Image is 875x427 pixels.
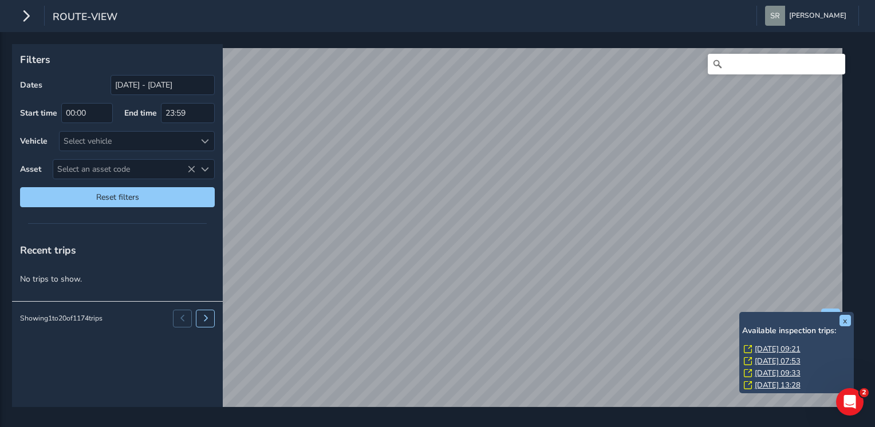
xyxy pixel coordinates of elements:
[860,388,869,397] span: 2
[12,265,223,293] p: No trips to show.
[765,6,850,26] button: [PERSON_NAME]
[195,160,214,179] div: Select an asset code
[20,164,41,175] label: Asset
[755,356,801,366] a: [DATE] 07:53
[60,132,195,151] div: Select vehicle
[16,48,842,420] canvas: Map
[755,380,801,390] a: [DATE] 13:28
[765,6,785,26] img: diamond-layout
[839,315,851,326] button: x
[20,314,103,323] div: Showing 1 to 20 of 1174 trips
[29,192,206,203] span: Reset filters
[742,326,851,336] h6: Available inspection trips:
[20,80,42,90] label: Dates
[836,388,864,416] iframe: Intercom live chat
[755,344,801,354] a: [DATE] 09:21
[20,243,76,257] span: Recent trips
[755,368,801,378] a: [DATE] 09:33
[20,108,57,118] label: Start time
[20,52,215,67] p: Filters
[124,108,157,118] label: End time
[20,187,215,207] button: Reset filters
[789,6,846,26] span: [PERSON_NAME]
[53,160,195,179] span: Select an asset code
[20,136,48,147] label: Vehicle
[708,54,845,74] input: Search
[53,10,117,26] span: route-view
